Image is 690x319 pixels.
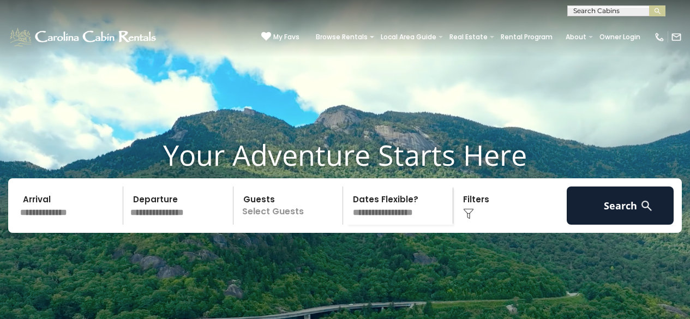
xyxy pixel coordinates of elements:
a: Browse Rentals [310,29,373,45]
a: About [560,29,592,45]
span: My Favs [273,32,299,42]
img: phone-regular-white.png [654,32,665,43]
button: Search [567,186,674,225]
a: Owner Login [594,29,646,45]
img: mail-regular-white.png [671,32,682,43]
p: Select Guests [237,186,343,225]
a: Rental Program [495,29,558,45]
a: My Favs [261,32,299,43]
a: Real Estate [444,29,493,45]
a: Local Area Guide [375,29,442,45]
img: White-1-1-2.png [8,26,159,48]
h1: Your Adventure Starts Here [8,138,682,172]
img: search-regular-white.png [640,199,653,213]
img: filter--v1.png [463,208,474,219]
